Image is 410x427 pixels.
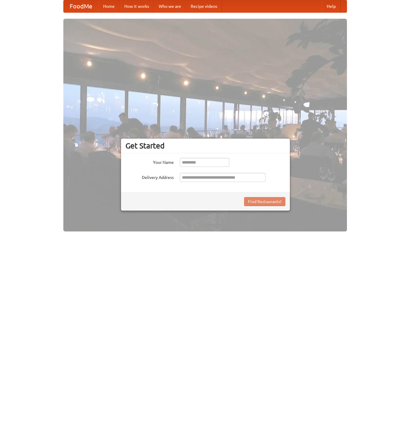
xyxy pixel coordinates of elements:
[126,158,174,165] label: Your Name
[322,0,341,12] a: Help
[64,0,98,12] a: FoodMe
[126,173,174,180] label: Delivery Address
[186,0,222,12] a: Recipe videos
[126,141,285,150] h3: Get Started
[119,0,154,12] a: How it works
[98,0,119,12] a: Home
[154,0,186,12] a: Who we are
[244,197,285,206] button: Find Restaurants!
